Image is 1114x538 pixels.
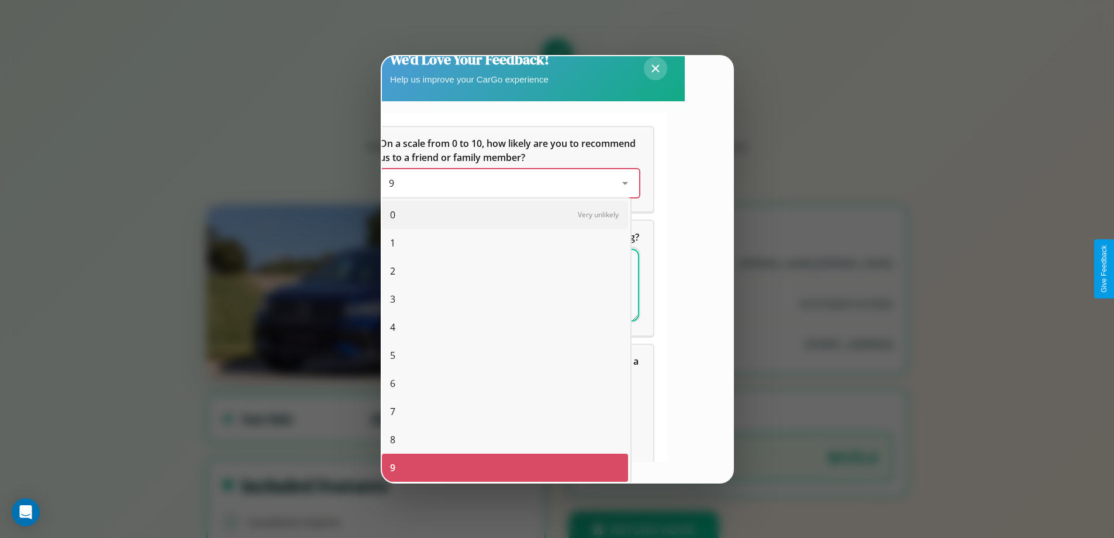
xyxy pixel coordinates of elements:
span: 8 [390,433,395,447]
div: 9 [382,454,628,482]
div: 5 [382,341,628,369]
div: 0 [382,201,628,229]
span: 9 [390,461,395,475]
div: On a scale from 0 to 10, how likely are you to recommend us to a friend or family member? [365,127,653,211]
span: Very unlikely [578,210,619,220]
h2: We'd Love Your Feedback! [390,50,549,69]
span: 3 [390,292,395,306]
span: 4 [390,320,395,334]
span: What can we do to make your experience more satisfying? [380,231,639,244]
div: 10 [382,482,628,510]
span: 9 [389,177,394,190]
h5: On a scale from 0 to 10, how likely are you to recommend us to a friend or family member? [380,136,639,165]
span: 0 [390,208,395,222]
div: 8 [382,426,628,454]
div: Give Feedback [1100,245,1108,293]
span: 6 [390,376,395,390]
span: 2 [390,264,395,278]
span: 5 [390,348,395,362]
span: On a scale from 0 to 10, how likely are you to recommend us to a friend or family member? [380,137,638,164]
div: 3 [382,285,628,313]
p: Help us improve your CarGo experience [390,71,549,87]
span: 7 [390,405,395,419]
div: Open Intercom Messenger [12,498,40,526]
span: 1 [390,236,395,250]
div: 4 [382,313,628,341]
div: 7 [382,397,628,426]
div: On a scale from 0 to 10, how likely are you to recommend us to a friend or family member? [380,169,639,197]
div: 1 [382,229,628,257]
div: 2 [382,257,628,285]
div: 6 [382,369,628,397]
span: Which of the following features do you value the most in a vehicle? [380,355,641,382]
